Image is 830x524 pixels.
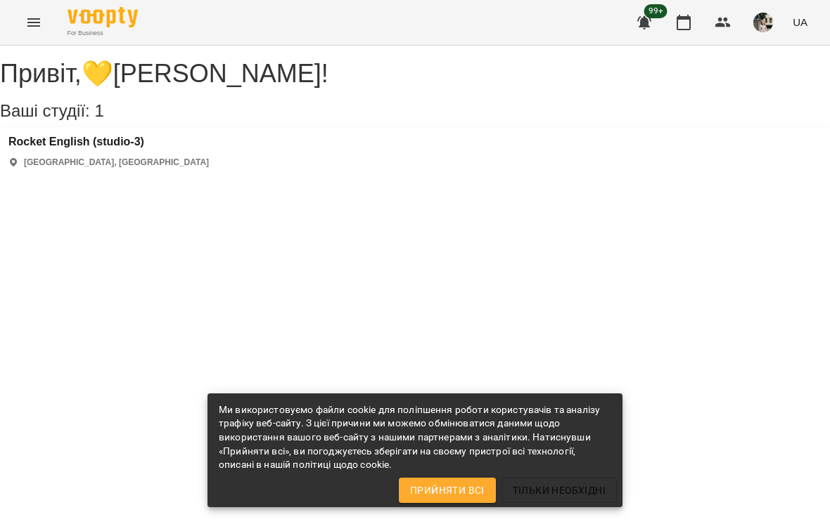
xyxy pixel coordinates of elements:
[793,15,807,30] span: UA
[24,157,209,169] p: [GEOGRAPHIC_DATA], [GEOGRAPHIC_DATA]
[787,9,813,35] button: UA
[644,4,668,18] span: 99+
[94,101,103,120] span: 1
[753,13,773,32] img: cf4d6eb83d031974aacf3fedae7611bc.jpeg
[8,136,209,148] a: Rocket English (studio-3)
[68,7,138,27] img: Voopty Logo
[68,29,138,38] span: For Business
[17,6,51,39] button: Menu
